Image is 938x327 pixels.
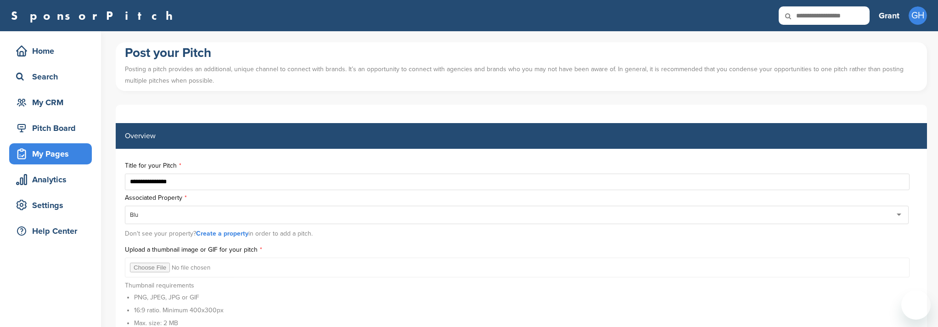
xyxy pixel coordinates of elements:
a: Settings [9,195,92,216]
div: Help Center [14,223,92,239]
a: My CRM [9,92,92,113]
label: Upload a thumbnail image or GIF for your pitch [125,247,918,253]
p: Posting a pitch provides an additional, unique channel to connect with brands. It’s an opportunit... [125,61,918,89]
a: Analytics [9,169,92,190]
a: SponsorPitch [11,10,179,22]
label: Associated Property [125,195,918,201]
div: Pitch Board [14,120,92,136]
div: Search [14,68,92,85]
div: Settings [14,197,92,214]
label: Title for your Pitch [125,163,918,169]
div: Analytics [14,171,92,188]
div: My Pages [14,146,92,162]
li: PNG, JPEG, JPG or GIF [134,293,224,302]
iframe: Button to launch messaging window, conversation in progress [901,290,931,320]
li: 16:9 ratio. Minimum 400x300px [134,305,224,315]
a: Help Center [9,220,92,242]
h1: Post your Pitch [125,45,918,61]
a: Home [9,40,92,62]
a: Search [9,66,92,87]
a: My Pages [9,143,92,164]
h3: Grant [879,9,899,22]
label: Overview [125,132,156,140]
a: Create a property [196,230,248,237]
div: Don't see your property? in order to add a pitch. [125,226,918,242]
a: Grant [879,6,899,26]
div: My CRM [14,94,92,111]
div: Home [14,43,92,59]
span: GH [909,6,927,25]
div: Blu [130,211,138,219]
a: Pitch Board [9,118,92,139]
